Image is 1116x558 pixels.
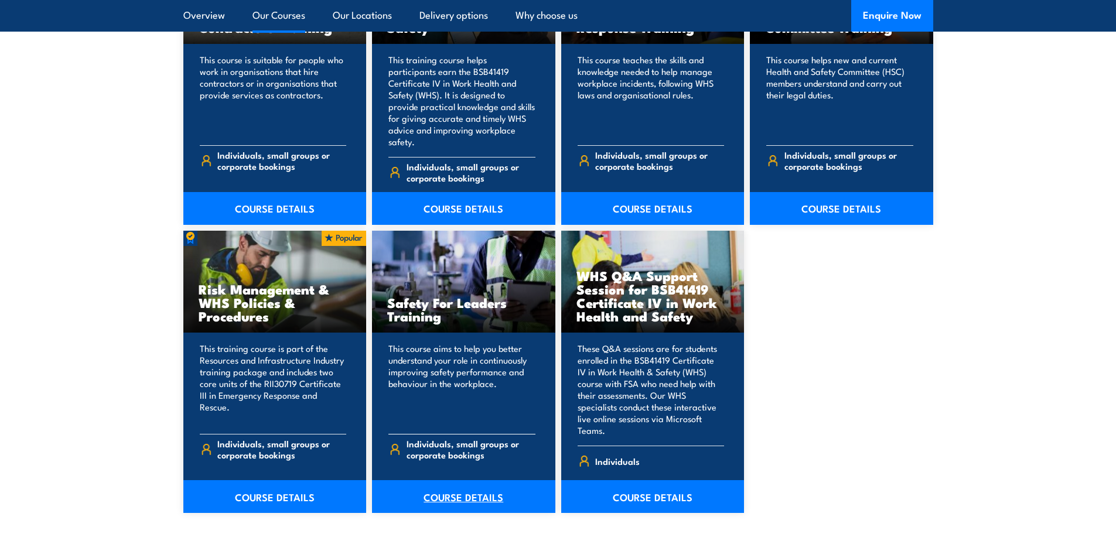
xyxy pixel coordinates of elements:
a: COURSE DETAILS [561,192,745,225]
a: COURSE DETAILS [750,192,933,225]
a: COURSE DETAILS [561,480,745,513]
p: This course helps new and current Health and Safety Committee (HSC) members understand and carry ... [766,54,913,136]
p: These Q&A sessions are for students enrolled in the BSB41419 Certificate IV in Work Health & Safe... [578,343,725,436]
a: COURSE DETAILS [183,480,367,513]
span: Individuals, small groups or corporate bookings [217,149,346,172]
span: Individuals, small groups or corporate bookings [407,161,535,183]
p: This training course is part of the Resources and Infrastructure Industry training package and in... [200,343,347,425]
h3: Health and Safety Committee Training [765,7,918,34]
h3: WHS Q&A Support Session for BSB41419 Certificate IV in Work Health and Safety [576,269,729,323]
h3: Risk Management & WHS Policies & Procedures [199,282,351,323]
p: This course teaches the skills and knowledge needed to help manage workplace incidents, following... [578,54,725,136]
p: This training course helps participants earn the BSB41419 Certificate IV in Work Health and Safet... [388,54,535,148]
span: Individuals, small groups or corporate bookings [407,438,535,460]
p: This course aims to help you better understand your role in continuously improving safety perform... [388,343,535,425]
a: COURSE DETAILS [372,480,555,513]
a: COURSE DETAILS [372,192,555,225]
p: This course is suitable for people who work in organisations that hire contractors or in organisa... [200,54,347,136]
span: Individuals, small groups or corporate bookings [217,438,346,460]
span: Individuals [595,452,640,470]
a: COURSE DETAILS [183,192,367,225]
h3: Safety For Leaders Training [387,296,540,323]
span: Individuals, small groups or corporate bookings [784,149,913,172]
span: Individuals, small groups or corporate bookings [595,149,724,172]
